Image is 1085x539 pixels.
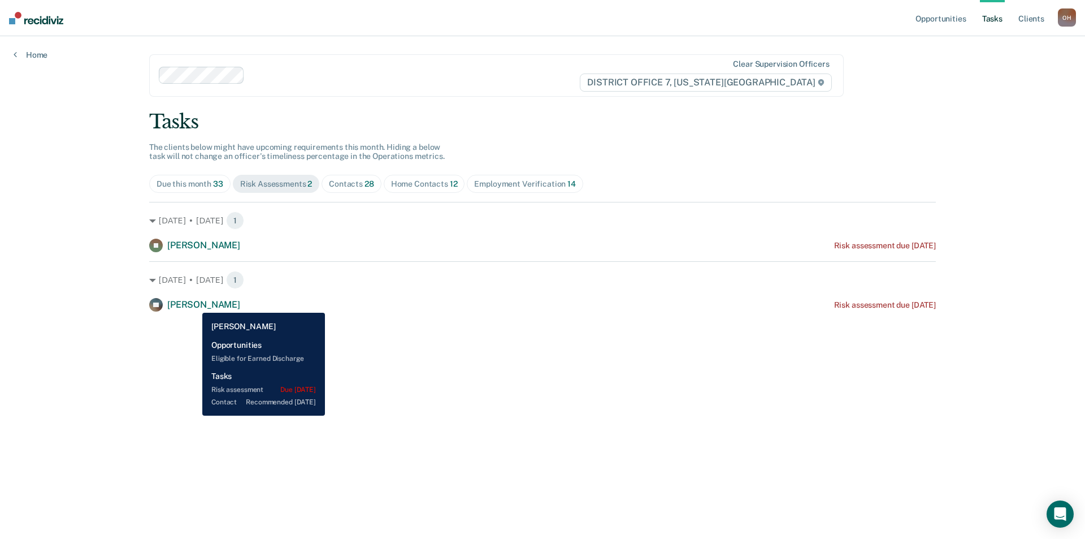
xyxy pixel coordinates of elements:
[834,300,936,310] div: Risk assessment due [DATE]
[834,241,936,251] div: Risk assessment due [DATE]
[9,12,63,24] img: Recidiviz
[1058,8,1076,27] div: O H
[329,179,374,189] div: Contacts
[733,59,829,69] div: Clear supervision officers
[157,179,223,189] div: Due this month
[226,212,244,230] span: 1
[240,179,313,189] div: Risk Assessments
[1058,8,1076,27] button: OH
[167,299,240,310] span: [PERSON_NAME]
[149,143,445,161] span: The clients below might have upcoming requirements this month. Hiding a below task will not chang...
[1047,501,1074,528] div: Open Intercom Messenger
[567,179,576,188] span: 14
[213,179,223,188] span: 33
[149,212,936,230] div: [DATE] • [DATE] 1
[226,271,244,289] span: 1
[14,50,47,60] a: Home
[474,179,575,189] div: Employment Verification
[149,271,936,289] div: [DATE] • [DATE] 1
[149,110,936,133] div: Tasks
[391,179,458,189] div: Home Contacts
[450,179,458,188] span: 12
[307,179,312,188] span: 2
[364,179,374,188] span: 28
[167,240,240,251] span: [PERSON_NAME]
[580,74,831,92] span: DISTRICT OFFICE 7, [US_STATE][GEOGRAPHIC_DATA]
